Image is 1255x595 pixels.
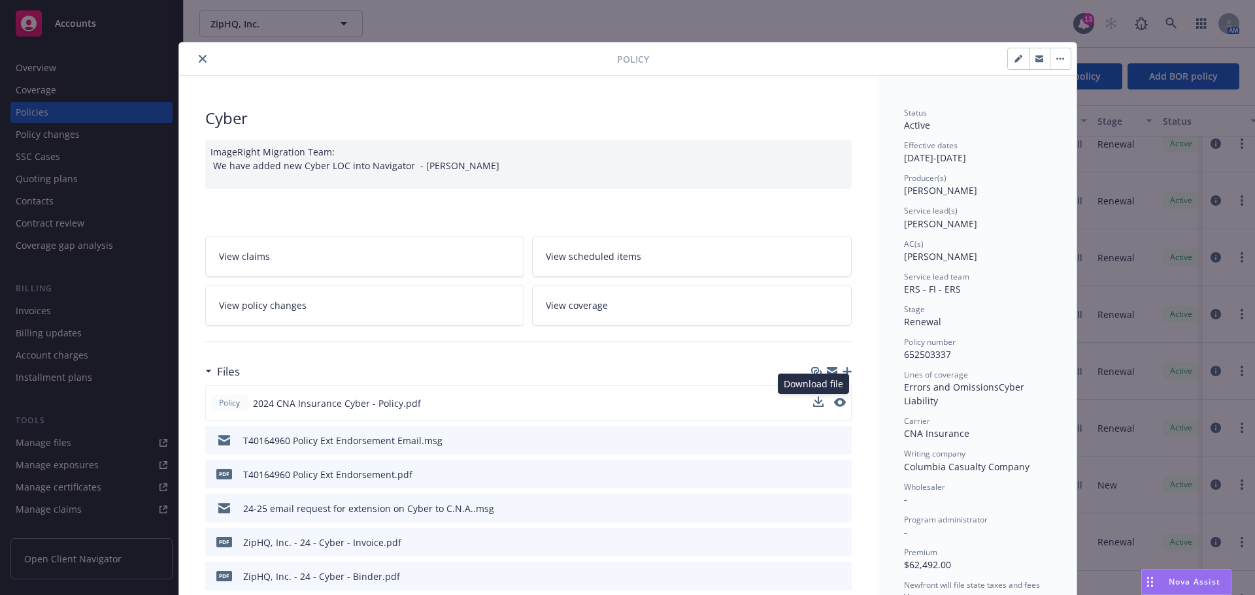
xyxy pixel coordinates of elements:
span: Policy [216,397,243,409]
a: View coverage [532,285,852,326]
span: - [904,493,907,506]
button: close [195,51,210,67]
div: Drag to move [1142,570,1158,594]
span: View scheduled items [546,249,641,263]
button: preview file [835,502,846,515]
span: Status [904,107,927,118]
button: Nova Assist [1141,569,1231,595]
span: [PERSON_NAME] [904,217,977,230]
span: AC(s) [904,238,924,249]
span: Premium [904,547,937,558]
button: download file [814,434,824,447]
span: [PERSON_NAME] [904,250,977,263]
span: Nova Assist [1169,576,1220,587]
span: View claims [219,249,270,263]
button: download file [814,536,824,549]
div: ZipHQ, Inc. - 24 - Cyber - Invoice.pdf [243,536,401,549]
span: Carrier [904,415,930,426]
div: ZipHQ, Inc. - 24 - Cyber - Binder.pdf [243,570,400,583]
span: Producer(s) [904,172,946,184]
span: ERS - FI - ERS [904,283,961,295]
span: 2024 CNA Insurance Cyber - Policy.pdf [253,396,421,410]
button: download file [814,502,824,515]
div: Files [205,363,240,380]
span: Policy number [904,336,956,347]
button: preview file [835,468,846,481]
button: download file [813,396,824,410]
span: Cyber Liability [904,381,1027,407]
span: pdf [216,537,232,547]
button: preview file [834,396,846,410]
button: download file [814,468,824,481]
a: View policy changes [205,285,525,326]
button: preview file [835,536,846,549]
span: Service lead team [904,271,969,282]
button: preview file [835,570,846,583]
a: View scheduled items [532,236,852,277]
span: $62,492.00 [904,558,951,571]
span: Active [904,119,930,131]
button: preview file [834,398,846,407]
span: Policy [617,52,649,66]
button: preview file [835,434,846,447]
span: Newfront will file state taxes and fees [904,579,1040,590]
span: Program administrator [904,514,988,525]
span: - [904,526,907,538]
span: View coverage [546,298,608,312]
div: ImageRight Migration Team: We have added new Cyber LOC into Navigator - [PERSON_NAME] [205,140,852,189]
span: Renewal [904,315,941,328]
span: Wholesaler [904,481,945,492]
span: [PERSON_NAME] [904,184,977,197]
h3: Files [217,363,240,380]
span: pdf [216,571,232,581]
span: Lines of coverage [904,369,968,380]
div: Download file [778,374,849,394]
a: View claims [205,236,525,277]
div: [DATE] - [DATE] [904,140,1050,165]
span: CNA Insurance [904,427,969,440]
button: download file [814,570,824,583]
div: T40164960 Policy Ext Endorsement.pdf [243,468,412,481]
span: Effective dates [904,140,958,151]
span: View policy changes [219,298,307,312]
span: Columbia Casualty Company [904,460,1029,473]
span: Writing company [904,448,965,459]
div: T40164960 Policy Ext Endorsement Email.msg [243,434,443,447]
button: download file [813,396,824,407]
span: Stage [904,304,925,315]
span: pdf [216,469,232,479]
div: Cyber [205,107,852,129]
span: Errors and Omissions [904,381,999,393]
span: 652503337 [904,348,951,361]
div: 24-25 email request for extension on Cyber to C.N.A..msg [243,502,494,515]
span: Service lead(s) [904,205,958,216]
